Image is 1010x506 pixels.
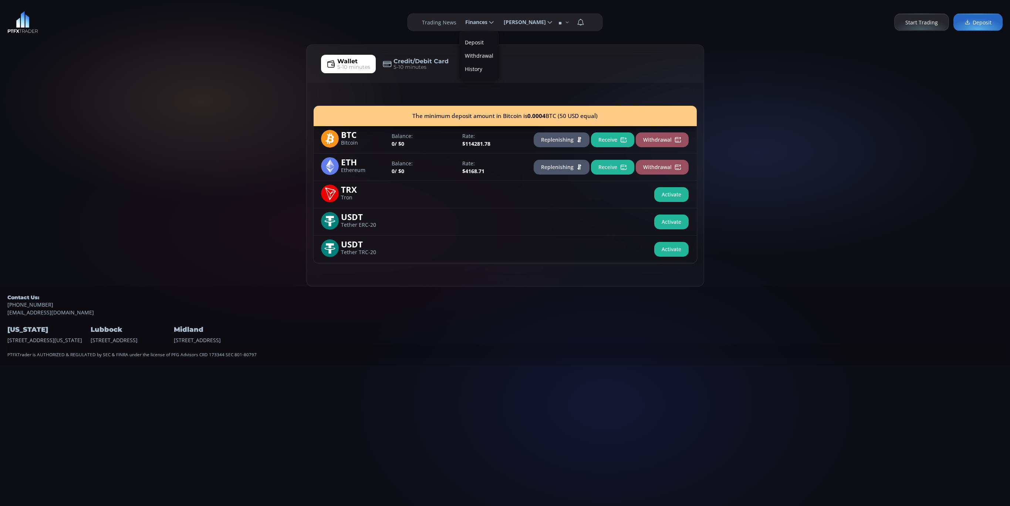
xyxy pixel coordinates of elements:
[7,344,1003,358] div: PTFXTrader is AUTHORIZED & REGULATED by SEC & FINRA under the license of PFG Advisors CRD 173344 ...
[636,160,689,175] button: Withdrawal
[7,294,1003,316] div: [EMAIL_ADDRESS][DOMAIN_NAME]
[965,18,992,26] span: Deposit
[395,168,404,175] span: / $0
[654,215,689,229] button: Activate
[7,11,38,33] img: LOGO
[462,159,526,167] label: Rate:
[422,18,456,26] label: Trading News
[91,324,172,336] h4: Lubbock
[174,316,255,344] div: [STREET_ADDRESS]
[654,187,689,202] button: Activate
[337,63,370,71] span: 5-10 minutes
[341,130,386,138] span: BTC
[392,159,455,167] label: Balance:
[499,15,546,30] span: [PERSON_NAME]
[7,324,89,336] h4: [US_STATE]
[7,316,89,344] div: [STREET_ADDRESS][US_STATE]
[636,132,689,147] button: Withdrawal
[341,168,386,173] span: Ethereum
[534,160,590,175] button: Replenishing
[7,301,1003,308] a: [PHONE_NUMBER]
[894,14,949,31] a: Start Trading
[459,132,529,148] div: $114281.78
[7,294,1003,301] h5: Contact Us:
[341,212,386,220] span: USDT
[341,157,386,166] span: ETH
[174,324,255,336] h4: Midland
[341,195,386,200] span: Tron
[393,63,426,71] span: 5-10 minutes
[460,15,487,30] span: Finances
[314,106,697,126] div: The minimum deposit amount in Bitcoin is BTC (50 USD equal)
[591,160,634,175] button: Receive
[395,140,404,147] span: / $0
[654,242,689,257] button: Activate
[905,18,938,26] span: Start Trading
[462,132,526,140] label: Rate:
[527,112,545,120] b: 0.0004
[534,132,590,147] button: Replenishing
[461,63,497,75] a: History
[341,239,386,248] span: USDT
[953,14,1003,31] a: Deposit
[341,250,386,255] span: Tether TRC-20
[461,37,497,48] a: Deposit
[91,316,172,344] div: [STREET_ADDRESS]
[388,159,459,175] div: 0
[341,141,386,145] span: Bitcoin
[392,132,455,140] label: Balance:
[591,132,634,147] button: Receive
[341,223,386,227] span: Tether ERC-20
[461,50,497,61] label: Withdrawal
[341,185,386,193] span: TRX
[393,57,449,66] span: Credit/Debit Card
[377,55,454,73] a: Credit/Debit Card5-10 minutes
[337,57,358,66] span: Wallet
[321,55,376,73] a: Wallet5-10 minutes
[459,159,529,175] div: $4168.71
[388,132,459,148] div: 0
